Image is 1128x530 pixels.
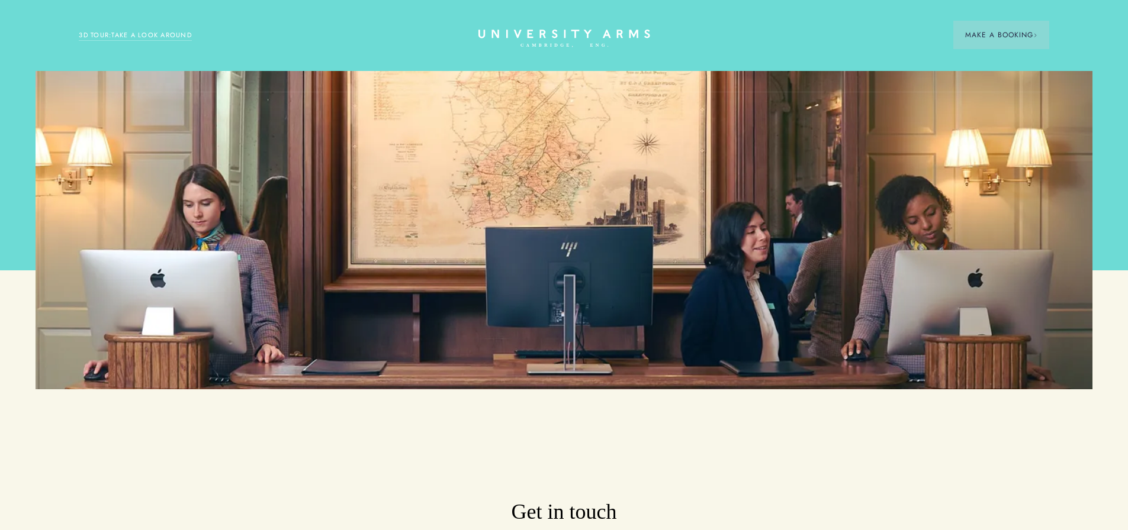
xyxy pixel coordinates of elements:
button: Make a BookingArrow icon [953,21,1049,49]
img: Arrow icon [1033,33,1037,37]
span: Make a Booking [965,30,1037,40]
a: 3D TOUR:TAKE A LOOK AROUND [79,30,192,41]
img: image-5623dd55eb3be5e1f220c14097a2109fa32372e4-2048x1119-jpg [36,71,1092,389]
a: Home [478,30,650,48]
h3: Get in touch [288,498,840,526]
